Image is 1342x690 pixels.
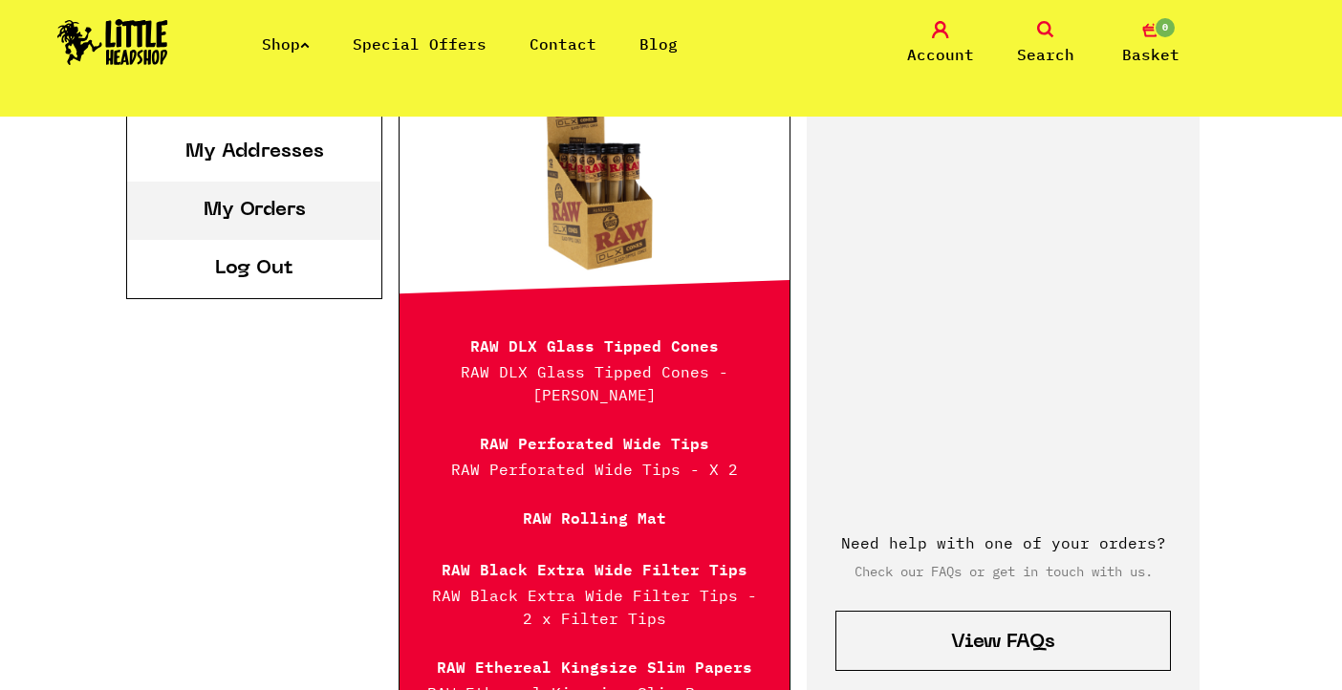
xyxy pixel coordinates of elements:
span: 0 [1154,16,1177,39]
a: View FAQs [835,611,1170,671]
a: My Addresses [185,142,324,162]
p: RAW Rolling Mat [423,505,766,528]
a: Shop [262,34,310,54]
p: RAW Ethereal Kingsize Slim Papers [423,654,766,677]
p: RAW Perforated Wide Tips [423,430,766,453]
a: 0 Basket [1103,21,1199,66]
p: RAW DLX Glass Tipped Cones - [PERSON_NAME] [423,360,766,406]
p: RAW Perforated Wide Tips - X 2 [423,458,766,481]
p: RAW DLX Glass Tipped Cones [423,333,766,356]
img: Little Head Shop Logo [57,19,168,65]
span: Account [907,43,974,66]
p: RAW Black Extra Wide Filter Tips [423,556,766,579]
a: Special Offers [353,34,487,54]
a: Account [893,21,988,66]
a: Search [998,21,1093,66]
a: Blog [639,34,678,54]
p: RAW Black Extra Wide Filter Tips - 2 x Filter Tips [423,584,766,630]
a: Contact [530,34,596,54]
a: My Orders [204,201,306,220]
span: Basket [1122,43,1180,66]
span: Search [1017,43,1074,66]
a: Log Out [215,259,293,278]
p: Need help with one of your orders? [835,531,1170,554]
p: Check our FAQs or get in touch with us. [835,561,1170,582]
